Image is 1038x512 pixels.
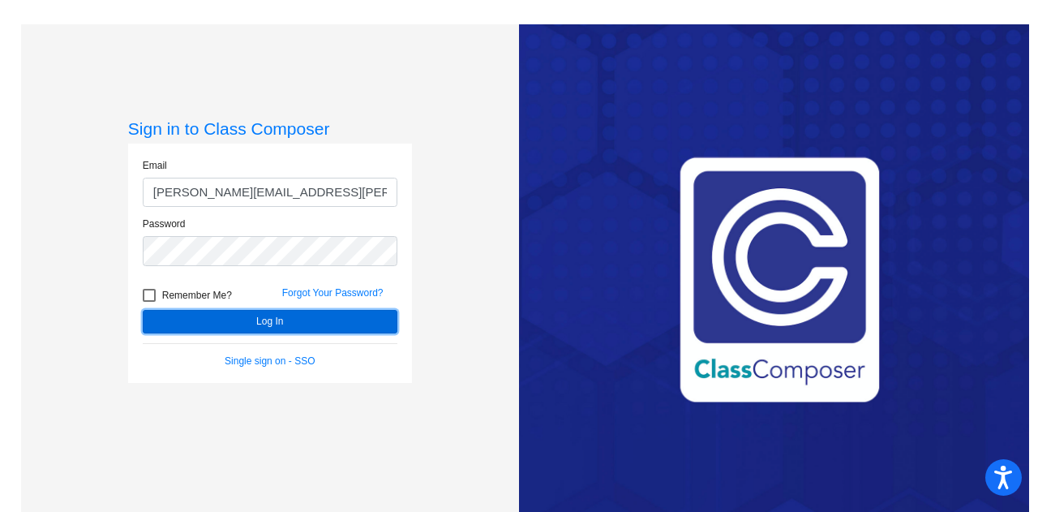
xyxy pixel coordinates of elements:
[225,355,315,367] a: Single sign on - SSO
[143,310,397,333] button: Log In
[143,217,186,231] label: Password
[282,287,384,299] a: Forgot Your Password?
[143,158,167,173] label: Email
[162,286,232,305] span: Remember Me?
[128,118,412,139] h3: Sign in to Class Composer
